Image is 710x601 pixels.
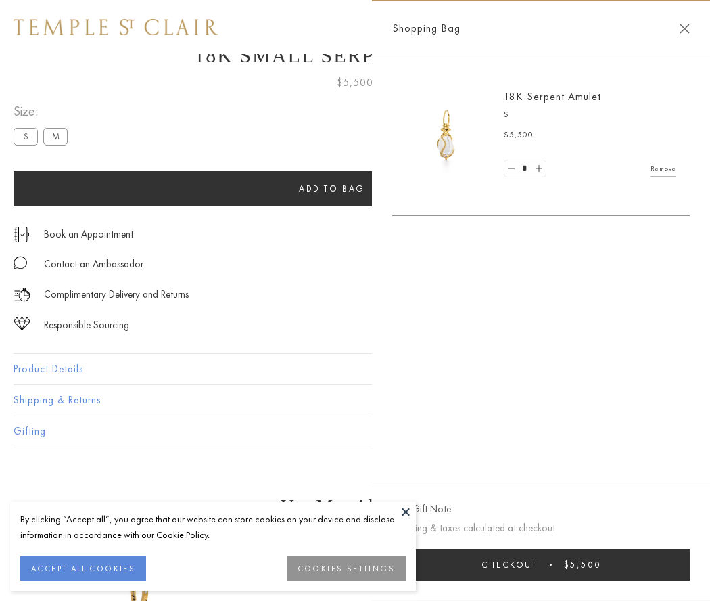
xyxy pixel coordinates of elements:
button: Add to bag [14,171,650,206]
div: By clicking “Accept all”, you agree that our website can store cookies on your device and disclos... [20,512,406,543]
img: MessageIcon-01_2.svg [14,256,27,269]
a: Remove [650,161,676,176]
a: Book an Appointment [44,227,133,242]
img: P51836-E11SERPPV [406,95,487,176]
span: $5,500 [504,129,534,142]
button: Gifting [14,416,696,447]
button: Product Details [14,354,696,384]
button: COOKIES SETTINGS [287,556,406,581]
span: Shopping Bag [392,20,460,37]
img: icon_delivery.svg [14,286,30,303]
span: Add to bag [299,183,365,194]
p: S [504,108,676,122]
button: Add Gift Note [392,501,451,518]
span: Checkout [481,559,538,571]
div: Responsible Sourcing [44,317,129,334]
span: $5,500 [564,559,601,571]
a: Set quantity to 2 [531,160,545,177]
label: S [14,128,38,145]
label: M [43,128,68,145]
a: Set quantity to 0 [504,160,518,177]
img: icon_appointment.svg [14,227,30,242]
img: icon_sourcing.svg [14,317,30,330]
h1: 18K Small Serpent Amulet [14,44,696,67]
button: ACCEPT ALL COOKIES [20,556,146,581]
button: Checkout $5,500 [392,549,690,581]
button: Close Shopping Bag [680,24,690,34]
p: Shipping & taxes calculated at checkout [392,520,690,537]
button: Shipping & Returns [14,385,696,416]
img: Temple St. Clair [14,19,218,35]
span: $5,500 [337,74,373,91]
p: Complimentary Delivery and Returns [44,286,189,303]
a: 18K Serpent Amulet [504,89,601,104]
h3: You May Also Like [34,495,676,517]
div: Contact an Ambassador [44,256,143,273]
span: Size: [14,100,73,123]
